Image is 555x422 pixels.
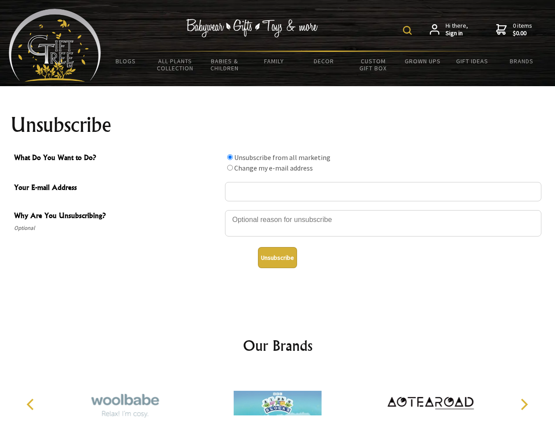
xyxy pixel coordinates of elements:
[496,22,532,37] a: 0 items$0.00
[151,52,200,77] a: All Plants Collection
[9,9,101,82] img: Babyware - Gifts - Toys and more...
[447,52,497,70] a: Gift Ideas
[227,154,233,160] input: What Do You Want to Do?
[234,164,313,172] label: Change my e-mail address
[348,52,398,77] a: Custom Gift Box
[497,52,547,70] a: Brands
[11,114,545,135] h1: Unsubscribe
[101,52,151,70] a: BLOGS
[299,52,348,70] a: Decor
[225,182,541,201] input: Your E-mail Address
[200,52,250,77] a: Babies & Children
[403,26,412,35] img: product search
[225,210,541,236] textarea: Why Are You Unsubscribing?
[398,52,447,70] a: Grown Ups
[446,22,468,37] span: Hi there,
[513,22,532,37] span: 0 items
[430,22,468,37] a: Hi there,Sign in
[513,29,532,37] strong: $0.00
[227,165,233,171] input: What Do You Want to Do?
[186,19,318,37] img: Babywear - Gifts - Toys & more
[22,395,41,414] button: Previous
[258,247,297,268] button: Unsubscribe
[18,335,538,356] h2: Our Brands
[446,29,468,37] strong: Sign in
[14,182,221,195] span: Your E-mail Address
[14,152,221,165] span: What Do You Want to Do?
[250,52,299,70] a: Family
[14,210,221,223] span: Why Are You Unsubscribing?
[514,395,533,414] button: Next
[14,223,221,233] span: Optional
[234,153,330,162] label: Unsubscribe from all marketing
